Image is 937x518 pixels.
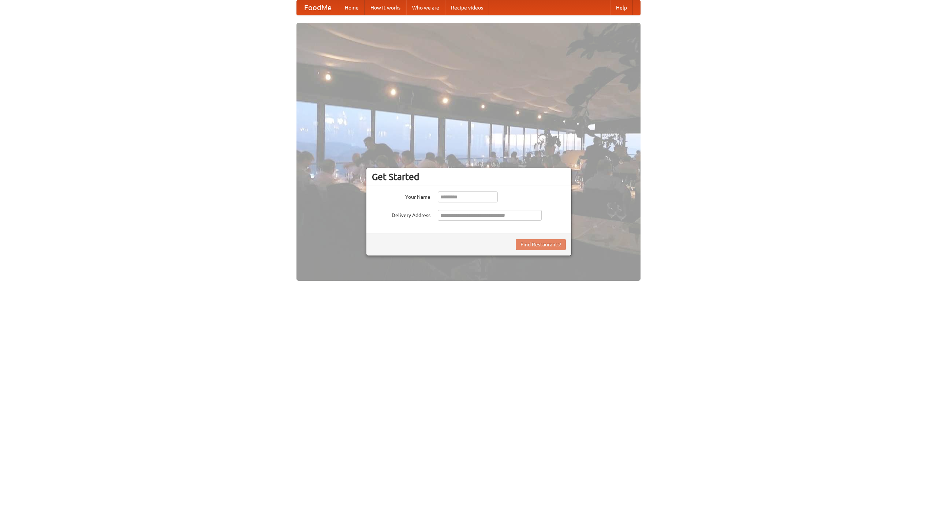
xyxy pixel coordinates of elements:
a: FoodMe [297,0,339,15]
h3: Get Started [372,171,566,182]
label: Your Name [372,191,430,201]
a: How it works [365,0,406,15]
a: Who we are [406,0,445,15]
a: Home [339,0,365,15]
button: Find Restaurants! [516,239,566,250]
a: Help [610,0,633,15]
a: Recipe videos [445,0,489,15]
label: Delivery Address [372,210,430,219]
